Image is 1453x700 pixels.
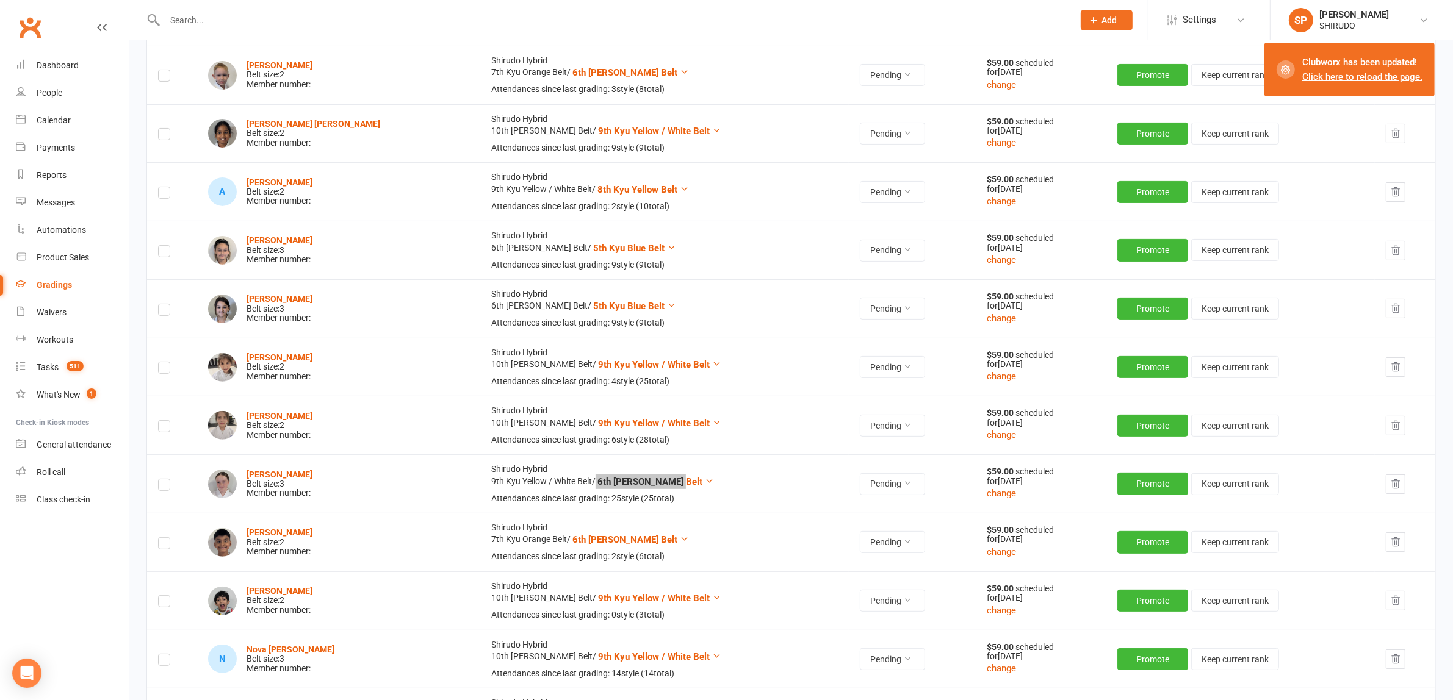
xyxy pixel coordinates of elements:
[247,60,312,70] a: [PERSON_NAME]
[1191,298,1279,320] button: Keep current rank
[247,352,312,362] a: [PERSON_NAME]
[987,194,1017,209] button: change
[1191,531,1279,553] button: Keep current rank
[860,64,925,86] button: Pending
[247,587,312,615] div: Belt size: 2 Member number:
[480,513,848,571] td: Shirudo Hybrid 7th Kyu Orange Belt /
[987,369,1017,384] button: change
[247,645,334,654] a: Nova [PERSON_NAME]
[1117,415,1188,437] button: Promote
[1191,181,1279,203] button: Keep current rank
[597,474,714,489] button: 6th [PERSON_NAME] Belt
[16,134,129,162] a: Payments
[1117,648,1188,670] button: Promote
[37,362,59,372] div: Tasks
[247,586,312,596] a: [PERSON_NAME]
[1117,356,1188,378] button: Promote
[247,119,380,129] strong: [PERSON_NAME] [PERSON_NAME]
[15,12,45,43] a: Clubworx
[491,552,837,561] div: Attendances since last grading: 2 style ( 6 total)
[1302,71,1422,82] a: Click here to reload the page.
[247,235,312,245] a: [PERSON_NAME]
[598,416,721,430] button: 9th Kyu Yellow / White Belt
[208,587,237,615] img: Vedang Oka
[247,236,312,264] div: Belt size: 3 Member number:
[491,260,837,270] div: Attendances since last grading: 9 style ( 9 total)
[247,120,380,148] div: Belt size: 2 Member number:
[572,532,689,547] button: 6th [PERSON_NAME] Belt
[1117,239,1188,261] button: Promote
[208,295,237,323] img: Arayah Garcia
[247,470,312,498] div: Belt size: 3 Member number:
[247,527,312,537] strong: [PERSON_NAME]
[1302,55,1422,84] div: Clubworx has been updated!
[987,116,1016,126] strong: $59.00
[598,651,710,662] span: 9th Kyu Yellow / White Belt
[987,466,1016,476] strong: $59.00
[208,645,237,673] div: Nova Russell
[593,243,665,254] span: 5th Kyu Blue Belt
[37,390,81,399] div: What's New
[987,58,1016,68] strong: $59.00
[1102,15,1117,25] span: Add
[987,409,1095,427] div: scheduled for [DATE]
[987,584,1016,593] strong: $59.00
[208,470,237,498] img: Trinity Harding
[987,77,1017,92] button: change
[598,591,721,605] button: 9th Kyu Yellow / White Belt
[247,470,312,479] strong: [PERSON_NAME]
[1081,10,1133,30] button: Add
[16,381,129,409] a: What's New1
[247,177,312,187] a: [PERSON_NAME]
[860,240,925,262] button: Pending
[593,241,676,255] button: 5th Kyu Blue Belt
[860,181,925,203] button: Pending
[37,170,67,180] div: Reports
[37,495,90,504] div: Class check-in
[161,12,1065,29] input: Search...
[987,467,1095,486] div: scheduled for [DATE]
[1191,123,1279,145] button: Keep current rank
[987,175,1095,194] div: scheduled for [DATE]
[987,584,1095,603] div: scheduled for [DATE]
[987,427,1017,442] button: change
[491,494,837,503] div: Attendances since last grading: 25 style ( 25 total)
[1117,64,1188,86] button: Promote
[37,335,73,345] div: Workouts
[1191,239,1279,261] button: Keep current rank
[987,234,1095,252] div: scheduled for [DATE]
[480,571,848,630] td: Shirudo Hybrid 10th [PERSON_NAME] Belt /
[1183,6,1216,34] span: Settings
[597,184,677,195] span: 8th Kyu Yellow Belt
[67,361,84,371] span: 511
[16,189,129,216] a: Messages
[987,291,1016,301] strong: $59.00
[208,528,237,557] img: Zavian maharaj
[208,119,237,148] img: Gyana Dillip Kumar
[1191,473,1279,495] button: Keep current rank
[37,307,67,317] div: Waivers
[598,593,710,604] span: 9th Kyu Yellow / White Belt
[208,61,237,90] img: Royce Biega
[16,107,129,134] a: Calendar
[491,143,837,152] div: Attendances since last grading: 9 style ( 9 total)
[1289,8,1313,32] div: SP
[1191,590,1279,612] button: Keep current rank
[247,412,312,440] div: Belt size: 2 Member number:
[987,408,1016,418] strong: $59.00
[37,252,89,262] div: Product Sales
[37,60,79,70] div: Dashboard
[987,350,1016,360] strong: $59.00
[1117,298,1188,320] button: Promote
[480,46,848,104] td: Shirudo Hybrid 7th Kyu Orange Belt /
[598,126,710,137] span: 9th Kyu Yellow / White Belt
[480,338,848,396] td: Shirudo Hybrid 10th [PERSON_NAME] Belt /
[16,52,129,79] a: Dashboard
[491,610,837,620] div: Attendances since last grading: 0 style ( 3 total)
[1117,473,1188,495] button: Promote
[480,454,848,513] td: Shirudo Hybrid 9th Kyu Yellow / White Belt /
[987,642,1016,652] strong: $59.00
